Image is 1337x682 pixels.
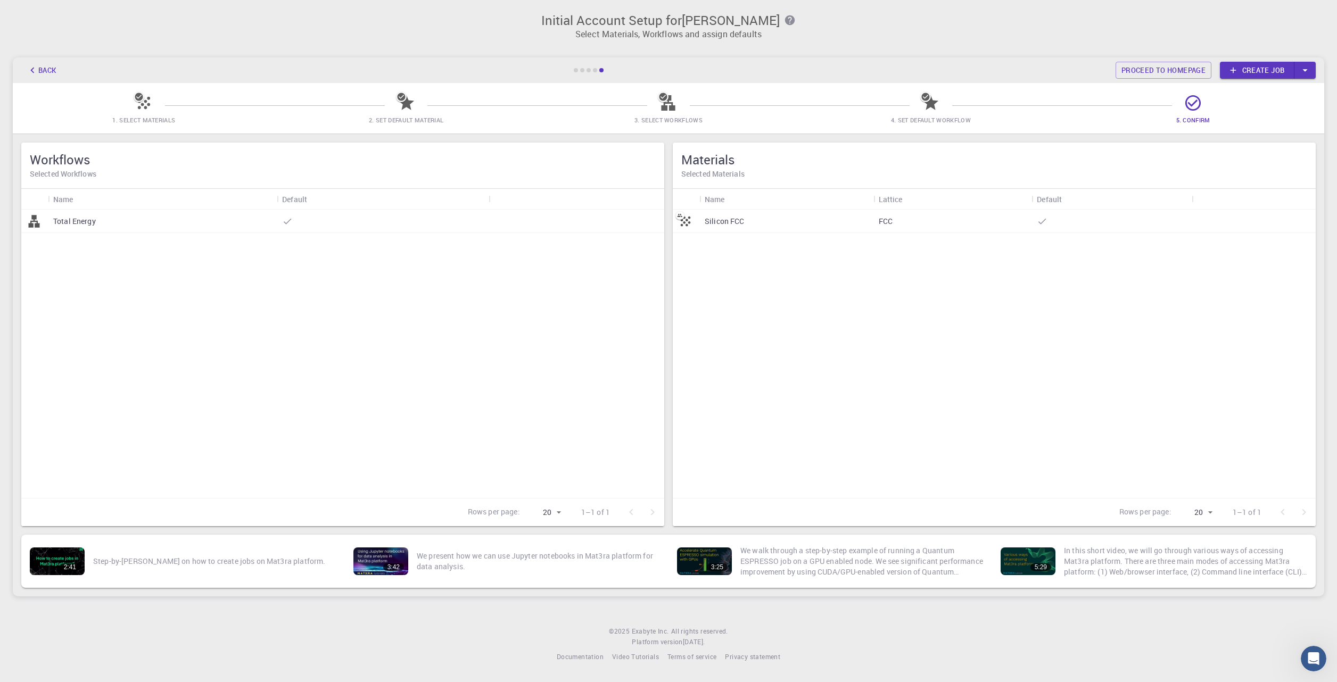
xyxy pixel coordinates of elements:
div: Name [705,189,725,210]
iframe: Intercom live chat [1301,646,1326,671]
button: Back [21,62,62,79]
p: FCC [879,216,893,227]
a: 3:42We present how we can use Jupyter notebooks in Mat3ra platform for data analysis. [349,539,664,584]
span: Privacy statement [725,652,780,661]
h3: Initial Account Setup for [PERSON_NAME] [19,13,1318,28]
p: Silicon FCC [705,216,745,227]
div: Default [1037,189,1062,210]
p: In this short video, we will go through various ways of accessing Mat3ra platform. There are thre... [1064,545,1307,577]
a: Privacy statement [725,652,780,662]
div: 3:25 [707,563,728,571]
a: Proceed to homepage [1116,62,1211,79]
span: 3. Select Workflows [634,116,703,124]
p: 1–1 of 1 [1233,507,1261,518]
span: Exabyte Inc. [632,627,669,635]
span: Documentation [557,652,604,661]
p: Rows per page: [1119,506,1171,519]
div: Default [282,189,307,210]
div: Default [277,189,489,210]
a: Terms of service [667,652,716,662]
p: We walk through a step-by-step example of running a Quantum ESPRESSO job on a GPU enabled node. W... [740,545,984,577]
p: Total Energy [53,216,96,227]
a: Exabyte Inc. [632,626,669,637]
p: 1–1 of 1 [581,507,610,518]
span: 1. Select Materials [112,116,175,124]
button: Sort [307,190,324,207]
h5: Materials [681,151,1307,168]
div: Icon [673,189,699,210]
span: 2. Set Default Material [369,116,443,124]
button: Sort [73,190,90,207]
div: Name [53,189,73,210]
span: 4. Set Default Workflow [891,116,971,124]
a: [DATE]. [683,637,705,647]
div: 5:29 [1030,563,1051,571]
p: Select Materials, Workflows and assign defaults [19,28,1318,40]
a: Video Tutorials [612,652,659,662]
div: 3:42 [383,563,404,571]
div: Lattice [879,189,903,210]
span: 5. Confirm [1176,116,1210,124]
div: Default [1031,189,1192,210]
div: 20 [1176,505,1216,520]
div: 20 [524,505,564,520]
p: Rows per page: [468,506,520,519]
a: 3:25We walk through a step-by-step example of running a Quantum ESPRESSO job on a GPU enabled nod... [673,539,988,584]
button: Sort [903,190,920,207]
span: Platform version [632,637,682,647]
p: Step-by-[PERSON_NAME] on how to create jobs on Mat3ra platform. [93,556,325,567]
a: Create job [1220,62,1294,79]
span: [DATE] . [683,637,705,646]
a: 5:29In this short video, we will go through various ways of accessing Mat3ra platform. There are ... [996,539,1311,584]
span: Wsparcie [20,7,64,17]
button: Sort [725,190,742,207]
h6: Selected Workflows [30,168,656,180]
div: 2:41 [60,563,80,571]
div: Lattice [873,189,1032,210]
button: Sort [1062,190,1079,207]
a: 2:41Step-by-[PERSON_NAME] on how to create jobs on Mat3ra platform. [26,539,341,584]
h5: Workflows [30,151,656,168]
h6: Selected Materials [681,168,1307,180]
a: Documentation [557,652,604,662]
p: We present how we can use Jupyter notebooks in Mat3ra platform for data analysis. [417,551,660,572]
span: © 2025 [609,626,631,637]
span: Video Tutorials [612,652,659,661]
div: Name [699,189,873,210]
span: Terms of service [667,652,716,661]
div: Icon [21,189,48,210]
span: All rights reserved. [671,626,728,637]
div: Name [48,189,277,210]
